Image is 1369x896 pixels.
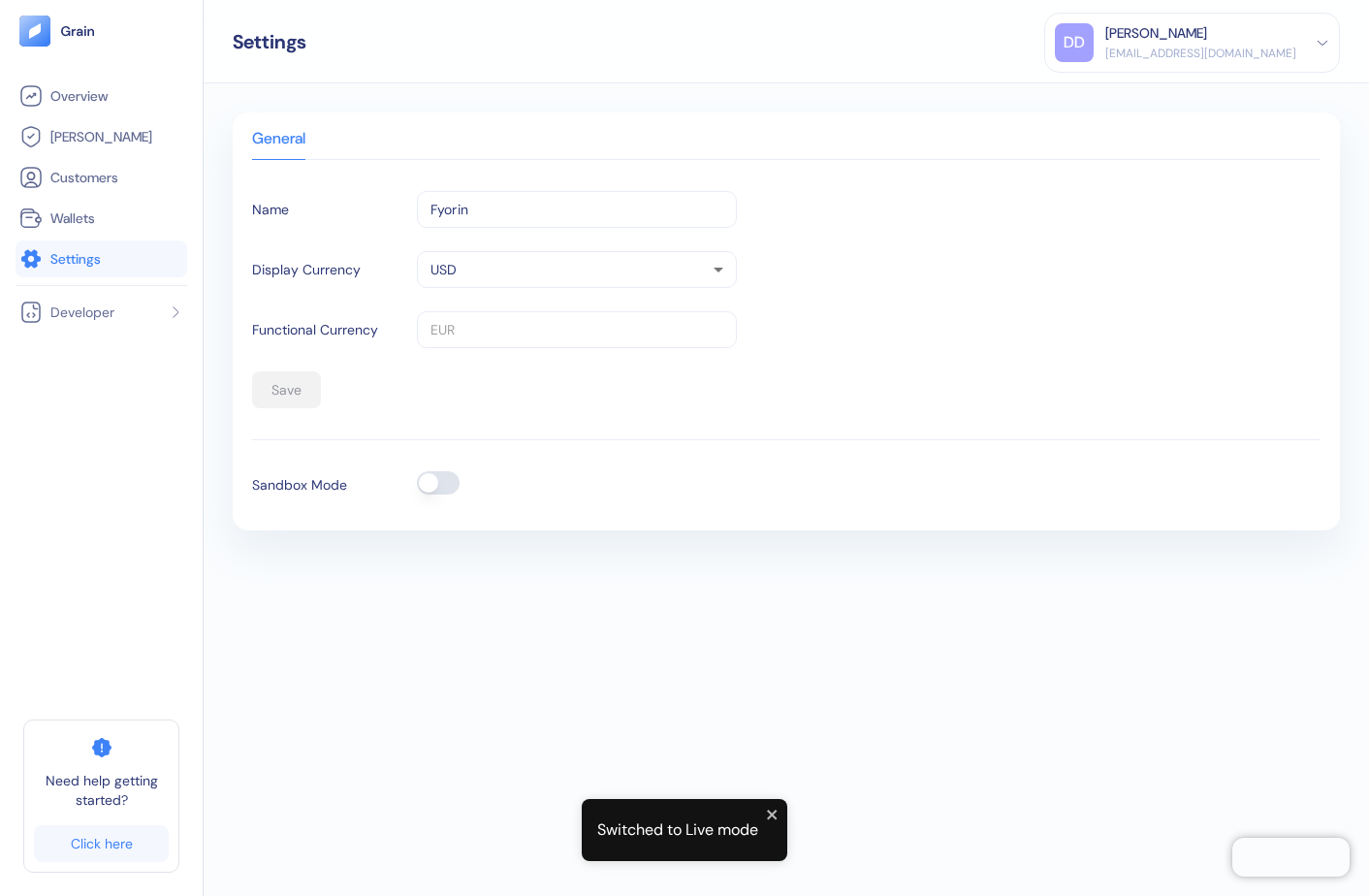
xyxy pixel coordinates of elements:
div: Click here [71,837,133,850]
iframe: Chatra live chat [1232,838,1350,877]
div: Switched to Live mode [597,818,758,842]
label: Sandbox Mode [252,475,347,496]
div: General [252,132,305,159]
button: close [766,807,780,822]
a: Overview [19,84,183,108]
label: Functional Currency [252,320,378,340]
a: [PERSON_NAME] [19,125,183,148]
a: Click here [34,825,169,862]
span: [PERSON_NAME] [50,127,152,146]
span: Customers [50,168,118,187]
label: Name [252,200,289,220]
span: Developer [50,303,114,322]
div: Settings [233,32,306,51]
div: [PERSON_NAME] [1105,23,1207,44]
div: [EMAIL_ADDRESS][DOMAIN_NAME] [1105,45,1296,62]
div: USD [417,251,737,288]
span: Need help getting started? [34,771,169,810]
a: Wallets [19,207,183,230]
span: Wallets [50,208,95,228]
div: DD [1055,23,1094,62]
span: Overview [50,86,108,106]
img: logo [60,24,96,38]
a: Customers [19,166,183,189]
span: Settings [50,249,101,269]
label: Display Currency [252,260,361,280]
a: Settings [19,247,183,271]
img: logo-tablet-V2.svg [19,16,50,47]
